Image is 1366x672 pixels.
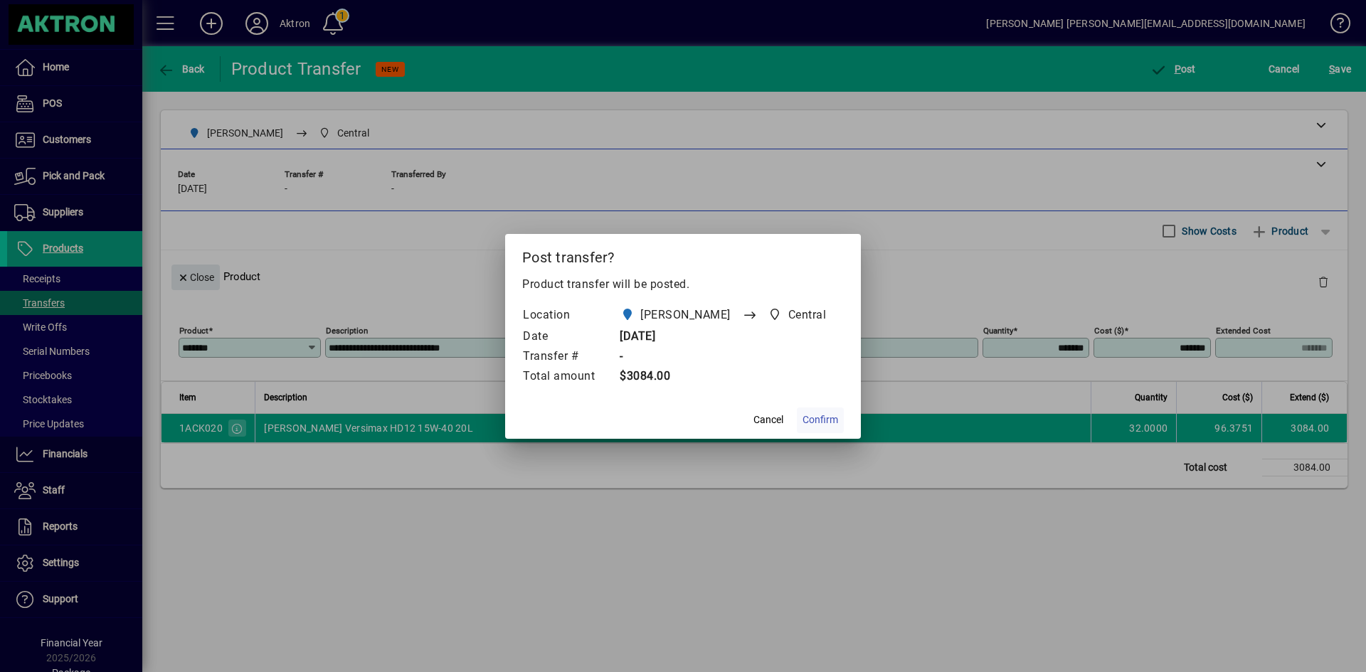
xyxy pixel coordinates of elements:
span: Cancel [753,412,783,427]
span: HAMILTON [617,305,736,325]
span: Central [765,305,832,325]
td: Date [522,327,609,347]
p: Product transfer will be posted. [522,276,844,293]
td: Location [522,304,609,327]
span: Confirm [803,412,838,427]
td: Transfer # [522,347,609,367]
span: [PERSON_NAME] [640,306,731,324]
button: Cancel [746,407,791,433]
td: [DATE] [609,327,853,347]
button: Confirm [797,407,844,433]
span: Central [788,306,827,324]
td: - [609,347,853,367]
td: Total amount [522,367,609,387]
td: $3084.00 [609,367,853,387]
h2: Post transfer? [505,234,861,275]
